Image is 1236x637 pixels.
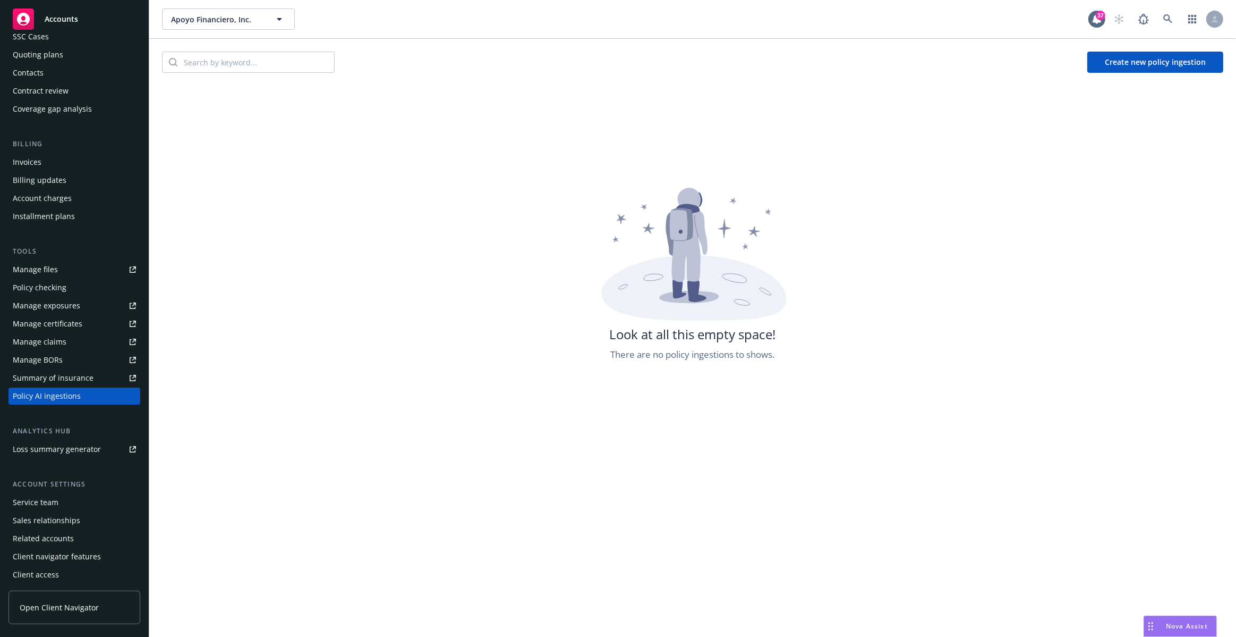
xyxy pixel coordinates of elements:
[8,297,140,314] a: Manage exposures
[169,58,177,66] svg: Search
[162,9,295,30] button: Apoyo Financiero, Inc.
[13,100,92,118] div: Coverage gap analysis
[13,333,66,350] div: Manage claims
[13,441,101,458] div: Loss summary generator
[1182,9,1203,30] a: Switch app
[1166,622,1208,631] span: Nova Assist
[13,279,66,296] div: Policy checking
[8,426,140,437] div: Analytics hub
[13,46,63,63] div: Quoting plans
[8,4,140,34] a: Accounts
[8,530,140,547] a: Related accounts
[8,315,140,332] a: Manage certificates
[8,246,140,257] div: Tools
[8,370,140,387] a: Summary of insurance
[13,28,49,45] div: SSC Cases
[8,333,140,350] a: Manage claims
[8,172,140,189] a: Billing updates
[13,530,74,547] div: Related accounts
[13,548,101,565] div: Client navigator features
[1144,616,1157,636] div: Drag to move
[8,566,140,583] a: Client access
[1157,9,1179,30] a: Search
[8,139,140,149] div: Billing
[8,479,140,490] div: Account settings
[1096,11,1105,20] div: 37
[8,279,140,296] a: Policy checking
[13,388,81,405] div: Policy AI ingestions
[1144,616,1217,637] button: Nova Assist
[8,190,140,207] a: Account charges
[13,190,72,207] div: Account charges
[8,46,140,63] a: Quoting plans
[8,441,140,458] a: Loss summary generator
[13,512,80,529] div: Sales relationships
[13,64,44,81] div: Contacts
[8,388,140,405] a: Policy AI ingestions
[1133,9,1154,30] a: Report a Bug
[13,566,59,583] div: Client access
[8,28,140,45] a: SSC Cases
[8,512,140,529] a: Sales relationships
[8,100,140,118] a: Coverage gap analysis
[13,351,63,368] div: Manage BORs
[13,208,75,225] div: Installment plans
[8,208,140,225] a: Installment plans
[1109,9,1130,30] a: Start snowing
[13,494,58,511] div: Service team
[13,82,69,99] div: Contract review
[13,154,41,171] div: Invoices
[20,602,99,613] span: Open Client Navigator
[177,52,334,72] input: Search by keyword...
[13,261,58,278] div: Manage files
[610,325,776,343] span: Look at all this empty space!
[8,64,140,81] a: Contacts
[1087,52,1223,73] button: Create new policy ingestion
[13,370,93,387] div: Summary of insurance
[8,82,140,99] a: Contract review
[611,348,775,362] span: There are no policy ingestions to shows.
[8,548,140,565] a: Client navigator features
[8,351,140,368] a: Manage BORs
[13,172,66,189] div: Billing updates
[8,494,140,511] a: Service team
[8,261,140,278] a: Manage files
[13,297,80,314] div: Manage exposures
[171,14,263,25] span: Apoyo Financiero, Inc.
[8,154,140,171] a: Invoices
[13,315,82,332] div: Manage certificates
[45,15,78,23] span: Accounts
